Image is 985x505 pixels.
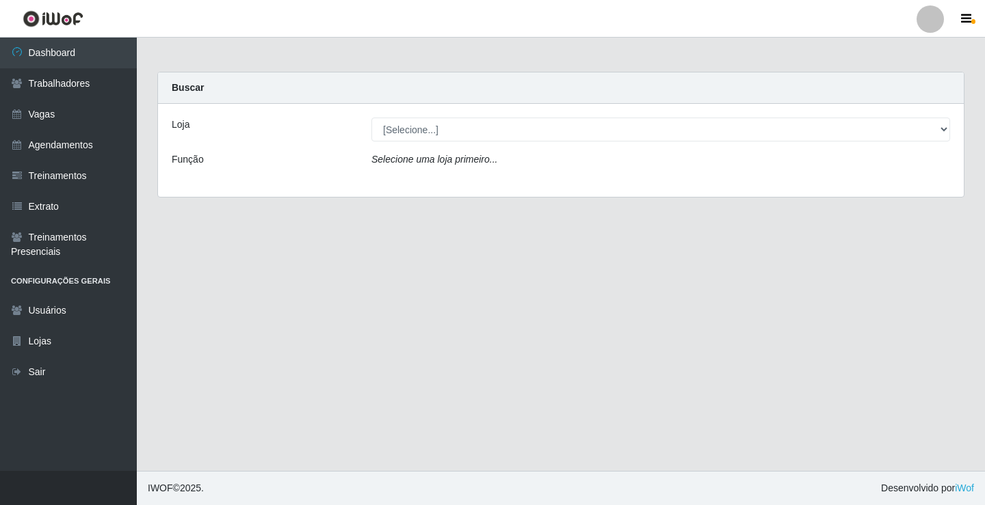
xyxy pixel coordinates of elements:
[371,154,497,165] i: Selecione uma loja primeiro...
[23,10,83,27] img: CoreUI Logo
[172,118,189,132] label: Loja
[172,82,204,93] strong: Buscar
[955,482,974,493] a: iWof
[881,481,974,495] span: Desenvolvido por
[172,152,204,167] label: Função
[148,482,173,493] span: IWOF
[148,481,204,495] span: © 2025 .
